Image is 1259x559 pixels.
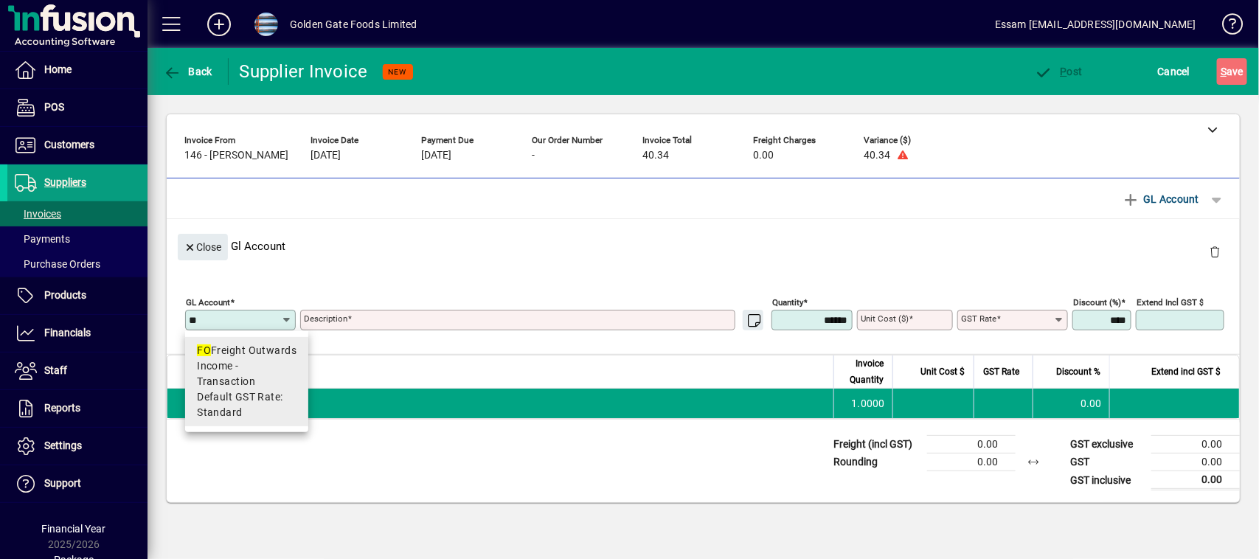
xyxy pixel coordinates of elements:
[833,389,892,418] td: 1.0000
[1221,66,1227,77] span: S
[961,313,996,324] mat-label: GST rate
[1151,436,1240,454] td: 0.00
[1197,234,1232,269] button: Delete
[1031,58,1086,85] button: Post
[1197,245,1232,258] app-page-header-button: Delete
[843,355,884,388] span: Invoice Quantity
[197,389,296,420] span: Default GST Rate: Standard
[532,150,535,162] span: -
[1137,297,1204,308] mat-label: Extend incl GST $
[197,344,211,356] em: FO
[44,327,91,338] span: Financials
[7,127,148,164] a: Customers
[772,297,803,308] mat-label: Quantity
[184,150,288,162] span: 146 - [PERSON_NAME]
[7,428,148,465] a: Settings
[7,89,148,126] a: POS
[178,234,228,260] button: Close
[1035,66,1083,77] span: ost
[1063,454,1151,471] td: GST
[44,289,86,301] span: Products
[983,364,1019,380] span: GST Rate
[995,13,1196,36] div: Essam [EMAIL_ADDRESS][DOMAIN_NAME]
[197,358,296,389] span: Income - Transaction
[195,11,243,38] button: Add
[7,390,148,427] a: Reports
[1154,58,1194,85] button: Cancel
[861,313,909,324] mat-label: Unit Cost ($)
[186,297,230,308] mat-label: GL Account
[1151,454,1240,471] td: 0.00
[174,240,232,253] app-page-header-button: Close
[42,523,106,535] span: Financial Year
[304,313,347,324] mat-label: Description
[44,440,82,451] span: Settings
[920,364,965,380] span: Unit Cost $
[7,353,148,389] a: Staff
[826,436,927,454] td: Freight (incl GST)
[927,436,1016,454] td: 0.00
[44,101,64,113] span: POS
[1061,66,1067,77] span: P
[290,13,417,36] div: Golden Gate Foods Limited
[159,58,216,85] button: Back
[311,150,341,162] span: [DATE]
[826,454,927,471] td: Rounding
[927,454,1016,471] td: 0.00
[44,477,81,489] span: Support
[1056,364,1100,380] span: Discount %
[15,258,100,270] span: Purchase Orders
[864,150,890,162] span: 40.34
[753,150,774,162] span: 0.00
[7,251,148,277] a: Purchase Orders
[421,150,451,162] span: [DATE]
[44,364,67,376] span: Staff
[7,226,148,251] a: Payments
[7,465,148,502] a: Support
[184,235,222,260] span: Close
[642,150,669,162] span: 40.34
[44,63,72,75] span: Home
[44,176,86,188] span: Suppliers
[148,58,229,85] app-page-header-button: Back
[1073,297,1121,308] mat-label: Discount (%)
[44,402,80,414] span: Reports
[15,208,61,220] span: Invoices
[167,219,1240,273] div: Gl Account
[1211,3,1241,51] a: Knowledge Base
[163,66,212,77] span: Back
[243,11,290,38] button: Profile
[1221,60,1244,83] span: ave
[7,52,148,88] a: Home
[1217,58,1247,85] button: Save
[15,233,70,245] span: Payments
[44,139,94,150] span: Customers
[389,67,407,77] span: NEW
[1063,471,1151,490] td: GST inclusive
[7,277,148,314] a: Products
[1151,471,1240,490] td: 0.00
[185,337,308,426] mat-option: FO Freight Outwards
[240,60,368,83] div: Supplier Invoice
[1063,436,1151,454] td: GST exclusive
[7,315,148,352] a: Financials
[197,343,296,358] div: Freight Outwards
[1151,364,1221,380] span: Extend incl GST $
[7,201,148,226] a: Invoices
[1158,60,1190,83] span: Cancel
[1033,389,1109,418] td: 0.00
